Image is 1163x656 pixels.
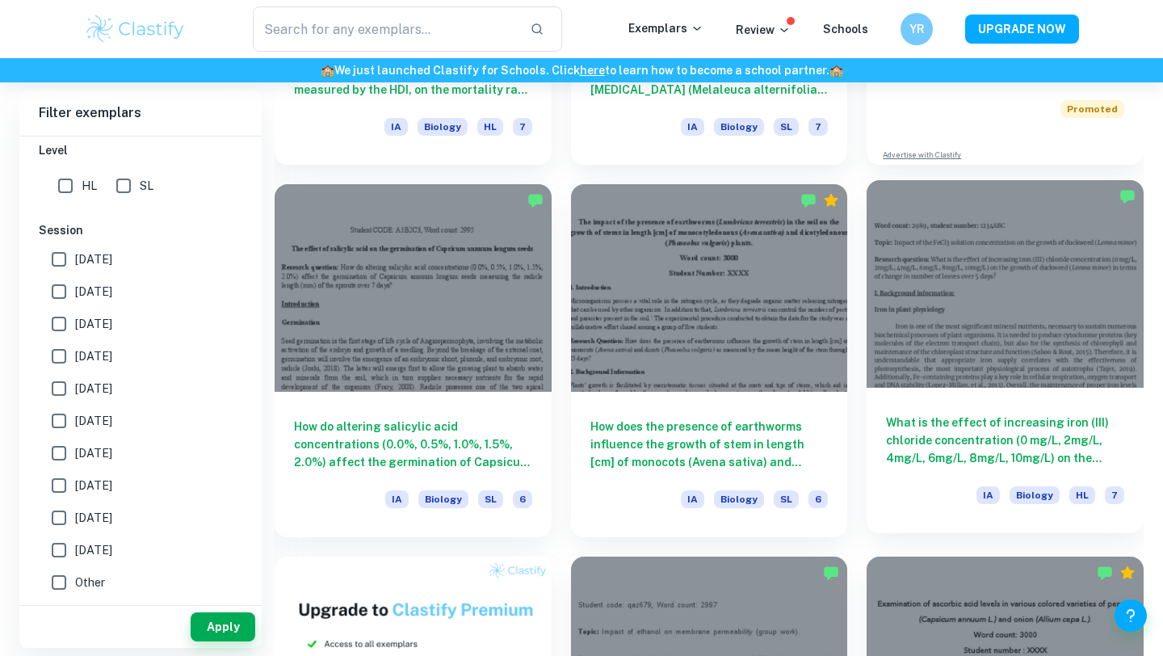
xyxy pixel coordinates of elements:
p: Exemplars [628,19,703,37]
button: Help and Feedback [1115,599,1147,632]
span: [DATE] [75,509,112,527]
span: SL [478,490,503,508]
span: HL [477,118,503,136]
img: Marked [1097,565,1113,581]
button: Apply [191,612,255,641]
input: Search for any exemplars... [253,6,517,52]
span: [DATE] [75,315,112,333]
img: Marked [527,192,544,208]
span: Biology [714,118,764,136]
span: Biology [418,490,468,508]
h6: Session [39,221,242,239]
h6: How does the presence of earthworms influence the growth of stem in length [cm] of monocots (Aven... [590,418,829,471]
div: Premium [823,192,839,208]
span: HL [1069,486,1095,504]
span: IA [976,486,1000,504]
span: Biology [418,118,468,136]
a: What is the effect of increasing iron (III) chloride concentration (0 mg/L, 2mg/L, 4mg/L, 6mg/L, ... [867,184,1144,537]
img: Marked [823,565,839,581]
span: [DATE] [75,412,112,430]
h6: Level [39,141,242,159]
span: 6 [808,490,828,508]
h6: What is the effect of increasing iron (III) chloride concentration (0 mg/L, 2mg/L, 4mg/L, 6mg/L, ... [886,414,1124,467]
span: 🏫 [321,64,334,77]
a: How does the presence of earthworms influence the growth of stem in length [cm] of monocots (Aven... [571,184,848,537]
a: Advertise with Clastify [883,149,961,161]
p: Review [736,21,791,39]
img: Clastify logo [84,13,187,45]
span: Other [75,574,105,591]
h6: How do altering salicylic acid concentrations (0.0%, 0.5%, 1.0%, 1.5%, 2.0%) affect the germinati... [294,418,532,471]
span: [DATE] [75,444,112,462]
span: [DATE] [75,250,112,268]
h6: YR [908,20,926,38]
span: [DATE] [75,380,112,397]
span: 7 [1105,486,1124,504]
span: Biology [714,490,764,508]
div: Premium [1119,565,1136,581]
span: IA [384,118,408,136]
a: Schools [823,23,868,36]
span: Promoted [1060,100,1124,118]
span: IA [681,118,704,136]
button: YR [901,13,933,45]
span: Biology [1010,486,1060,504]
img: Marked [800,192,817,208]
span: [DATE] [75,541,112,559]
h6: Filter exemplars [19,90,262,136]
span: [DATE] [75,283,112,301]
span: IA [385,490,409,508]
span: SL [774,490,799,508]
button: UPGRADE NOW [965,15,1079,44]
span: SL [774,118,799,136]
span: 7 [513,118,532,136]
span: 🏫 [829,64,843,77]
span: IA [681,490,704,508]
a: How do altering salicylic acid concentrations (0.0%, 0.5%, 1.0%, 1.5%, 2.0%) affect the germinati... [275,184,552,537]
span: SL [140,177,153,195]
span: [DATE] [75,347,112,365]
span: [DATE] [75,477,112,494]
span: HL [82,177,97,195]
h6: We just launched Clastify for Schools. Click to learn how to become a school partner. [3,61,1160,79]
a: here [580,64,605,77]
span: 6 [513,490,532,508]
img: Marked [1119,188,1136,204]
span: 7 [808,118,828,136]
